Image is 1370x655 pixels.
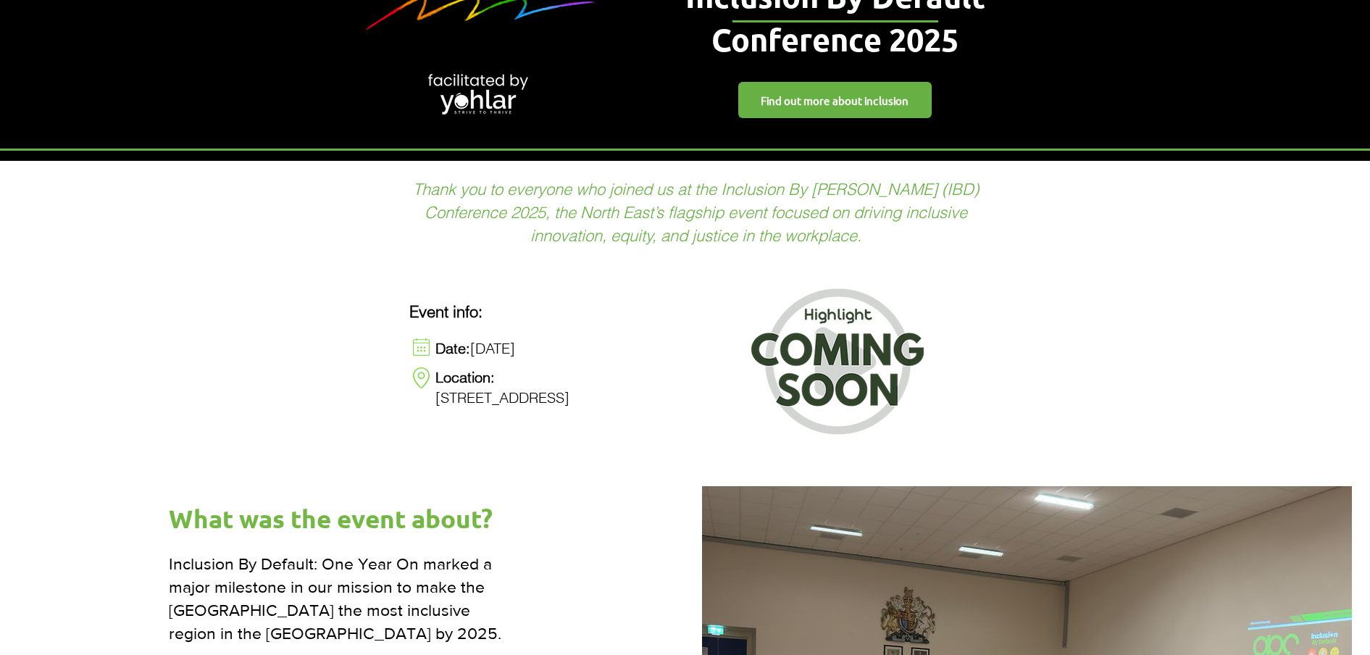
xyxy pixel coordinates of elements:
a: Find out more about inclusion [738,82,932,118]
span: Date: [435,339,470,357]
span: [DATE] [435,339,515,357]
span: What was the event about? [169,503,493,534]
span: Inclusion By Default: One Year On marked a major milestone in our mission to make the [GEOGRAPHIC... [169,555,501,643]
span: Find out more about inclusion [761,93,909,108]
span: Location: [435,368,495,386]
img: Yohlar IBD Conference (5).png [741,279,938,448]
span: [STREET_ADDRESS] [435,368,569,406]
span: Thank you to everyone who joined us at the Inclusion By [PERSON_NAME] (IBD) Conference 2025, the ... [413,179,979,246]
span: Event info: [409,301,483,322]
